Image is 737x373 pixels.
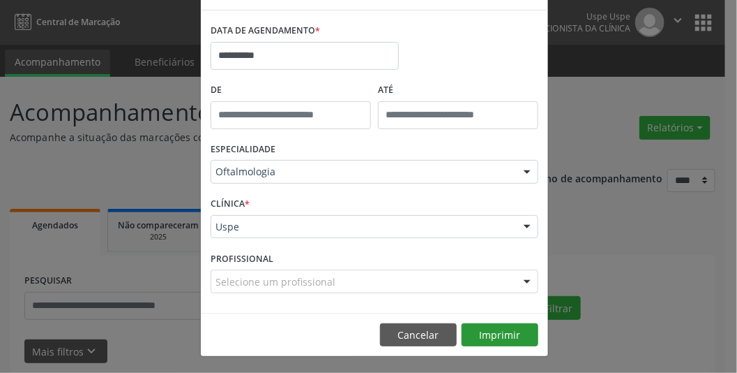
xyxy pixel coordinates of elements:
label: CLÍNICA [211,193,250,215]
span: Uspe [215,220,510,234]
label: De [211,80,371,101]
button: Cancelar [380,323,457,347]
label: DATA DE AGENDAMENTO [211,20,320,42]
label: ESPECIALIDADE [211,139,275,161]
label: PROFISSIONAL [211,248,273,270]
span: Oftalmologia [215,165,510,179]
button: Imprimir [462,323,538,347]
span: Selecione um profissional [215,275,335,289]
label: ATÉ [378,80,538,101]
